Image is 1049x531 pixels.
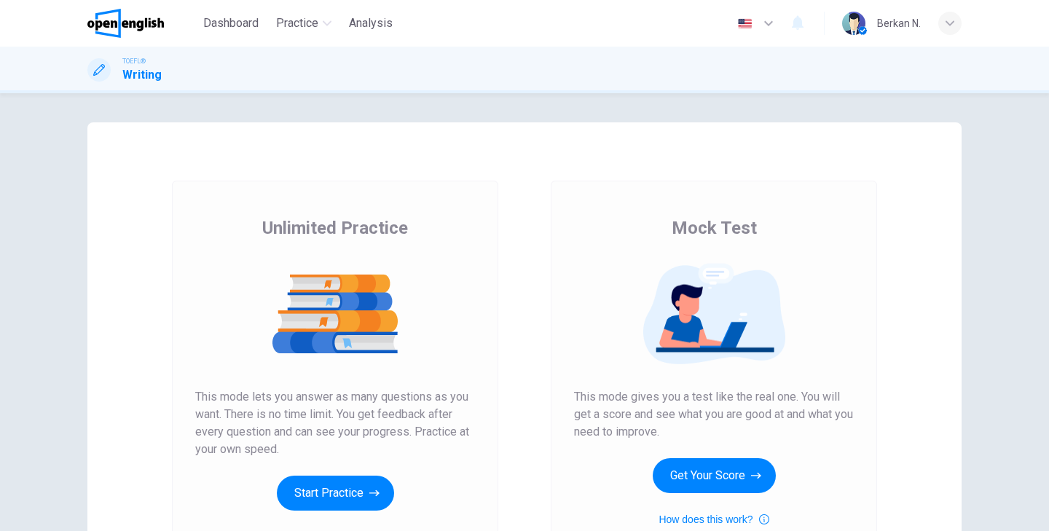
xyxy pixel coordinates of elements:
[349,15,393,32] span: Analysis
[877,15,921,32] div: Berkan N.
[736,18,754,29] img: en
[270,10,337,36] button: Practice
[842,12,865,35] img: Profile picture
[197,10,264,36] button: Dashboard
[122,56,146,66] span: TOEFL®
[195,388,475,458] span: This mode lets you answer as many questions as you want. There is no time limit. You get feedback...
[276,15,318,32] span: Practice
[343,10,398,36] button: Analysis
[277,476,394,511] button: Start Practice
[262,216,408,240] span: Unlimited Practice
[87,9,197,38] a: OpenEnglish logo
[672,216,757,240] span: Mock Test
[659,511,769,528] button: How does this work?
[87,9,164,38] img: OpenEnglish logo
[203,15,259,32] span: Dashboard
[122,66,162,84] h1: Writing
[653,458,776,493] button: Get Your Score
[574,388,854,441] span: This mode gives you a test like the real one. You will get a score and see what you are good at a...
